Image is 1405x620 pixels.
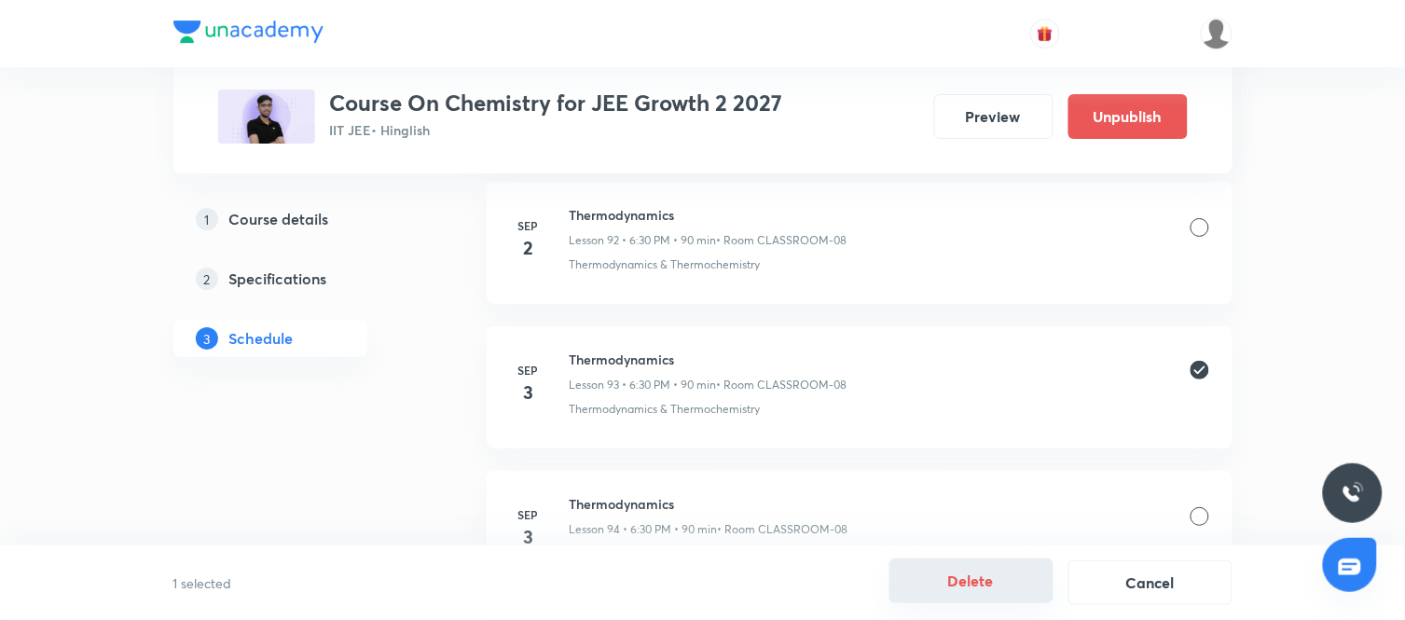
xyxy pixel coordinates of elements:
[229,327,294,350] h5: Schedule
[570,377,717,393] p: Lesson 93 • 6:30 PM • 90 min
[173,200,427,238] a: 1Course details
[717,232,847,249] p: • Room CLASSROOM-08
[510,217,547,234] h6: Sep
[1068,560,1233,605] button: Cancel
[196,327,218,350] p: 3
[570,205,847,225] h6: Thermodynamics
[510,379,547,406] h4: 3
[173,260,427,297] a: 2Specifications
[229,268,327,290] h5: Specifications
[173,573,561,593] p: 1 selected
[229,208,329,230] h5: Course details
[718,521,848,538] p: • Room CLASSROOM-08
[510,523,547,551] h4: 3
[570,232,717,249] p: Lesson 92 • 6:30 PM • 90 min
[570,521,718,538] p: Lesson 94 • 6:30 PM • 90 min
[1030,19,1060,48] button: avatar
[510,362,547,379] h6: Sep
[934,94,1054,139] button: Preview
[1037,25,1054,42] img: avatar
[570,401,761,418] p: Thermodynamics & Thermochemistry
[330,120,783,140] p: IIT JEE • Hinglish
[510,234,547,262] h4: 2
[173,21,324,43] img: Company Logo
[889,558,1054,603] button: Delete
[570,494,848,514] h6: Thermodynamics
[570,350,847,369] h6: Thermodynamics
[218,90,315,144] img: 3D80BB99-E2D4-4B9A-A309-F0BF04782A4E_plus.png
[330,90,783,117] h3: Course On Chemistry for JEE Growth 2 2027
[196,208,218,230] p: 1
[173,21,324,48] a: Company Logo
[1068,94,1188,139] button: Unpublish
[510,506,547,523] h6: Sep
[196,268,218,290] p: 2
[1201,18,1233,49] img: Md Khalid Hasan Ansari
[1342,482,1364,504] img: ttu
[717,377,847,393] p: • Room CLASSROOM-08
[570,256,761,273] p: Thermodynamics & Thermochemistry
